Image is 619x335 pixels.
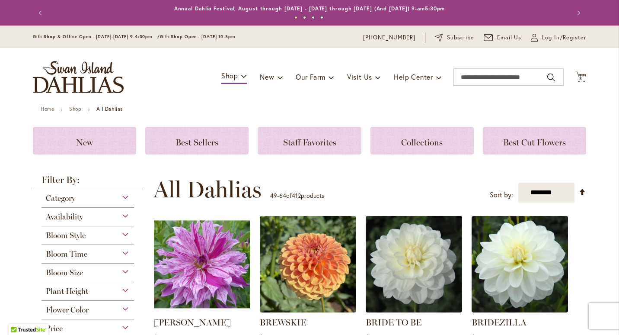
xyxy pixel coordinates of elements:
[366,306,462,314] a: BRIDE TO BE
[579,76,582,81] span: 3
[260,306,356,314] a: BREWSKIE
[483,127,586,155] a: Best Cut Flowers
[569,4,586,22] button: Next
[279,191,286,200] span: 64
[160,34,235,39] span: Gift Shop Open - [DATE] 10-3pm
[33,127,136,155] a: New
[145,127,249,155] a: Best Sellers
[76,137,93,148] span: New
[347,72,372,81] span: Visit Us
[154,306,250,314] a: Brandon Michael
[174,5,445,12] a: Annual Dahlia Festival, August through [DATE] - [DATE] through [DATE] (And [DATE]) 9-am5:30pm
[33,175,143,189] strong: Filter By:
[472,216,568,312] img: BRIDEZILLA
[366,216,462,312] img: BRIDE TO BE
[435,33,474,42] a: Subscribe
[270,191,277,200] span: 49
[472,306,568,314] a: BRIDEZILLA
[46,305,89,315] span: Flower Color
[363,33,415,42] a: [PHONE_NUMBER]
[260,317,306,328] a: BREWSKIE
[260,216,356,312] img: BREWSKIE
[320,16,323,19] button: 4 of 4
[292,191,301,200] span: 412
[303,16,306,19] button: 2 of 4
[153,177,262,203] span: All Dahlias
[497,33,522,42] span: Email Us
[296,72,325,81] span: Our Farm
[96,106,123,112] strong: All Dahlias
[401,137,443,148] span: Collections
[154,216,250,312] img: Brandon Michael
[283,137,336,148] span: Staff Favorites
[542,33,586,42] span: Log In/Register
[46,268,83,277] span: Bloom Size
[46,249,87,259] span: Bloom Time
[294,16,297,19] button: 1 of 4
[484,33,522,42] a: Email Us
[575,71,586,83] button: 3
[472,317,526,328] a: BRIDEZILLA
[154,317,231,328] a: [PERSON_NAME]
[46,324,63,333] span: Price
[503,137,566,148] span: Best Cut Flowers
[258,127,361,155] a: Staff Favorites
[33,34,160,39] span: Gift Shop & Office Open - [DATE]-[DATE] 9-4:30pm /
[490,187,513,203] label: Sort by:
[394,72,433,81] span: Help Center
[366,317,421,328] a: BRIDE TO BE
[69,106,81,112] a: Shop
[312,16,315,19] button: 3 of 4
[46,212,83,222] span: Availability
[370,127,474,155] a: Collections
[221,71,238,80] span: Shop
[260,72,274,81] span: New
[531,33,586,42] a: Log In/Register
[46,231,86,240] span: Bloom Style
[33,61,124,93] a: store logo
[46,287,88,296] span: Plant Height
[175,137,218,148] span: Best Sellers
[41,106,54,112] a: Home
[270,189,324,203] p: - of products
[447,33,474,42] span: Subscribe
[46,193,75,203] span: Category
[33,4,50,22] button: Previous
